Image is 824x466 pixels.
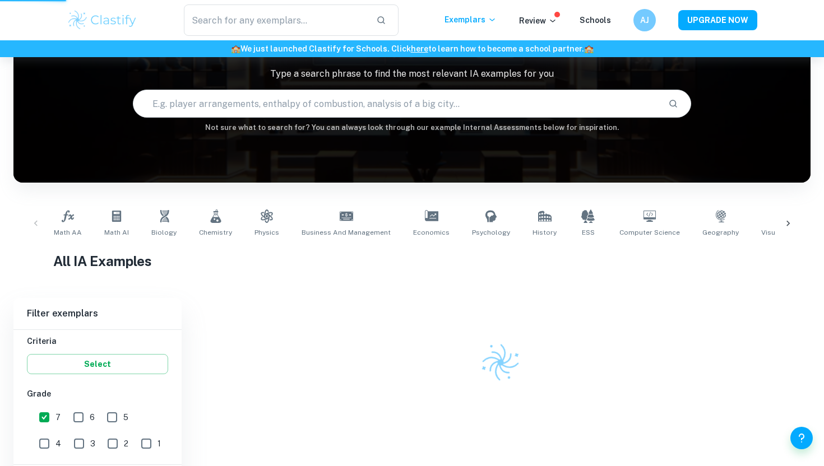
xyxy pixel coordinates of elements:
[2,43,822,55] h6: We just launched Clastify for Schools. Click to learn how to become a school partner.
[664,94,683,113] button: Search
[27,354,168,374] button: Select
[678,10,757,30] button: UPGRADE NOW
[476,338,526,388] img: Clastify logo
[13,67,811,81] p: Type a search phrase to find the most relevant IA examples for you
[199,227,232,237] span: Chemistry
[254,227,279,237] span: Physics
[104,227,129,237] span: Math AI
[13,298,182,329] h6: Filter exemplars
[413,227,450,237] span: Economics
[702,227,739,237] span: Geography
[184,4,367,36] input: Search for any exemplars...
[90,437,95,450] span: 3
[90,411,95,423] span: 6
[53,251,771,271] h1: All IA Examples
[302,227,391,237] span: Business and Management
[67,9,138,31] img: Clastify logo
[790,427,813,449] button: Help and Feedback
[619,227,680,237] span: Computer Science
[55,411,61,423] span: 7
[533,227,557,237] span: History
[158,437,161,450] span: 1
[445,13,497,26] p: Exemplars
[519,15,557,27] p: Review
[27,388,168,400] h6: Grade
[151,227,177,237] span: Biology
[638,14,651,26] h6: AJ
[54,227,82,237] span: Math AA
[231,44,240,53] span: 🏫
[582,227,595,237] span: ESS
[411,44,428,53] a: here
[27,335,168,347] h6: Criteria
[584,44,594,53] span: 🏫
[580,16,611,25] a: Schools
[13,122,811,133] h6: Not sure what to search for? You can always look through our example Internal Assessments below f...
[633,9,656,31] button: AJ
[123,411,128,423] span: 5
[55,437,61,450] span: 4
[124,437,128,450] span: 2
[133,88,659,119] input: E.g. player arrangements, enthalpy of combustion, analysis of a big city...
[472,227,510,237] span: Psychology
